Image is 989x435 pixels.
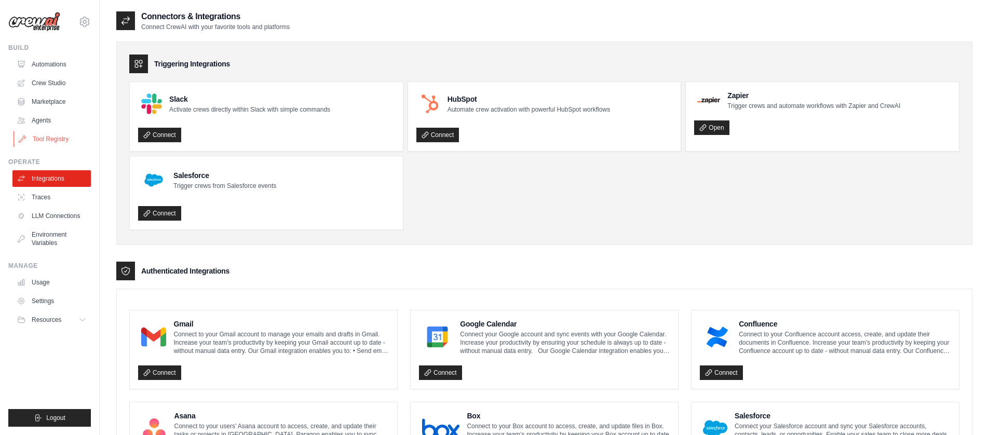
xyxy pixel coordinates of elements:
p: Activate crews directly within Slack with simple commands [169,105,330,114]
button: Resources [12,311,91,328]
p: Connect to your Gmail account to manage your emails and drafts in Gmail. Increase your team’s pro... [173,330,389,355]
p: Connect to your Confluence account access, create, and update their documents in Confluence. Incr... [739,330,951,355]
a: Connect [138,206,181,221]
h4: Confluence [739,319,951,329]
a: Agents [12,112,91,129]
h4: Box [467,411,670,421]
a: Usage [12,274,91,291]
a: Connect [416,128,459,142]
p: Connect CrewAI with your favorite tools and platforms [141,23,290,31]
a: Tool Registry [13,131,92,147]
a: Traces [12,189,91,206]
img: Slack Logo [141,93,162,114]
h4: Salesforce [735,411,951,421]
a: Settings [12,293,91,309]
h2: Connectors & Integrations [141,10,290,23]
p: Trigger crews from Salesforce events [173,182,276,190]
a: Marketplace [12,93,91,110]
a: Connect [138,365,181,380]
a: Connect [700,365,743,380]
img: Salesforce Logo [141,168,166,193]
a: Crew Studio [12,75,91,91]
h4: Google Calendar [460,319,670,329]
span: Logout [46,414,65,422]
div: Operate [8,158,91,166]
h3: Triggering Integrations [154,59,230,69]
h4: Zapier [727,90,900,101]
h4: HubSpot [448,94,610,104]
a: Connect [138,128,181,142]
h4: Gmail [173,319,389,329]
div: Build [8,44,91,52]
a: LLM Connections [12,208,91,224]
p: Trigger crews and automate workflows with Zapier and CrewAI [727,102,900,110]
p: Automate crew activation with powerful HubSpot workflows [448,105,610,114]
img: HubSpot Logo [419,93,440,114]
p: Connect your Google account and sync events with your Google Calendar. Increase your productivity... [460,330,670,355]
img: Logo [8,12,60,32]
a: Environment Variables [12,226,91,251]
img: Gmail Logo [141,327,166,347]
a: Open [694,120,729,135]
img: Confluence Logo [703,327,731,347]
a: Connect [419,365,462,380]
img: Zapier Logo [697,97,720,103]
a: Integrations [12,170,91,187]
div: Manage [8,262,91,270]
a: Automations [12,56,91,73]
h3: Authenticated Integrations [141,266,229,276]
span: Resources [32,316,61,324]
h4: Asana [174,411,389,421]
img: Google Calendar Logo [422,327,453,347]
h4: Slack [169,94,330,104]
button: Logout [8,409,91,427]
h4: Salesforce [173,170,276,181]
